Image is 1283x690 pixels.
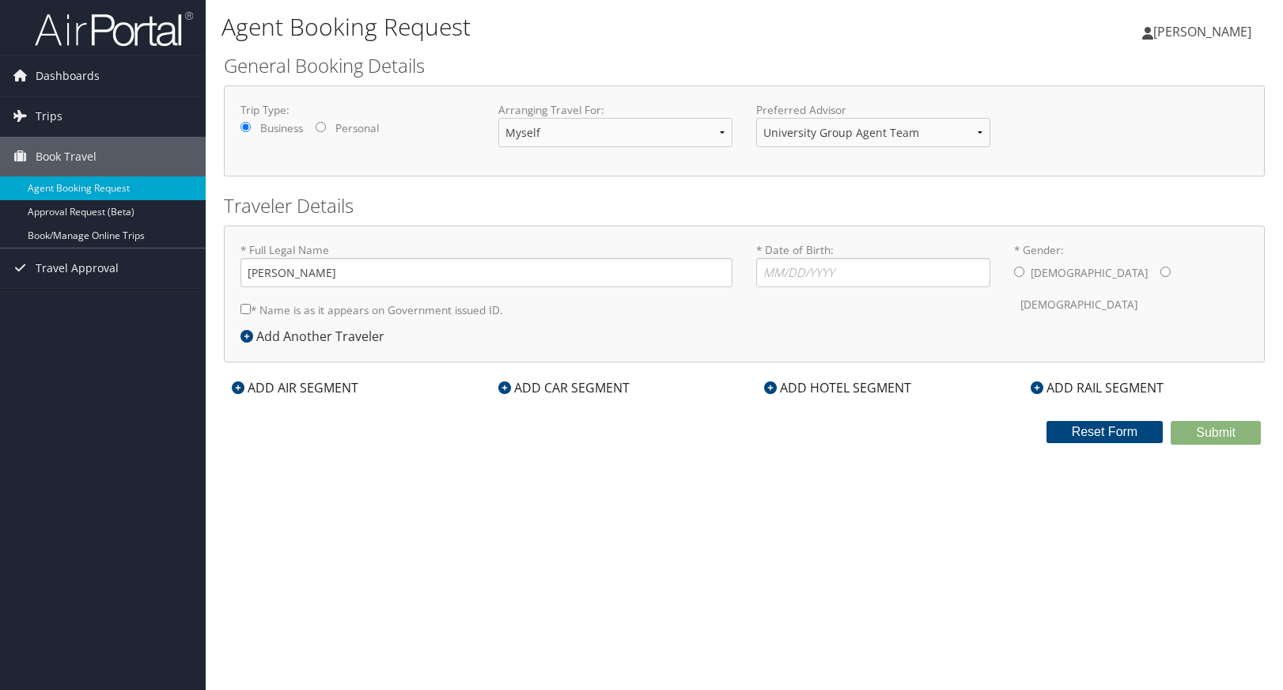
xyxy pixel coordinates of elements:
h1: Agent Booking Request [221,10,918,44]
span: Dashboards [36,56,100,96]
div: Add Another Traveler [240,327,392,346]
button: Reset Form [1046,421,1164,443]
label: * Date of Birth: [756,242,990,287]
label: Preferred Advisor [756,102,990,118]
label: * Name is as it appears on Government issued ID. [240,295,503,324]
label: [DEMOGRAPHIC_DATA] [1020,290,1137,320]
div: ADD CAR SEGMENT [490,378,638,397]
label: [DEMOGRAPHIC_DATA] [1031,258,1148,288]
input: * Full Legal Name [240,258,732,287]
a: [PERSON_NAME] [1142,8,1267,55]
input: * Date of Birth: [756,258,990,287]
label: Trip Type: [240,102,475,118]
span: Trips [36,97,62,136]
input: * Name is as it appears on Government issued ID. [240,304,251,314]
div: ADD RAIL SEGMENT [1023,378,1171,397]
span: Travel Approval [36,248,119,288]
img: airportal-logo.png [35,10,193,47]
label: Personal [335,120,379,136]
div: ADD HOTEL SEGMENT [756,378,919,397]
button: Submit [1171,421,1261,445]
label: Arranging Travel For: [498,102,732,118]
span: [PERSON_NAME] [1153,23,1251,40]
label: * Gender: [1014,242,1248,320]
span: Book Travel [36,137,97,176]
input: * Gender:[DEMOGRAPHIC_DATA][DEMOGRAPHIC_DATA] [1014,267,1024,277]
input: * Gender:[DEMOGRAPHIC_DATA][DEMOGRAPHIC_DATA] [1160,267,1171,277]
h2: General Booking Details [224,52,1265,79]
div: ADD AIR SEGMENT [224,378,366,397]
label: Business [260,120,303,136]
h2: Traveler Details [224,192,1265,219]
label: * Full Legal Name [240,242,732,287]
